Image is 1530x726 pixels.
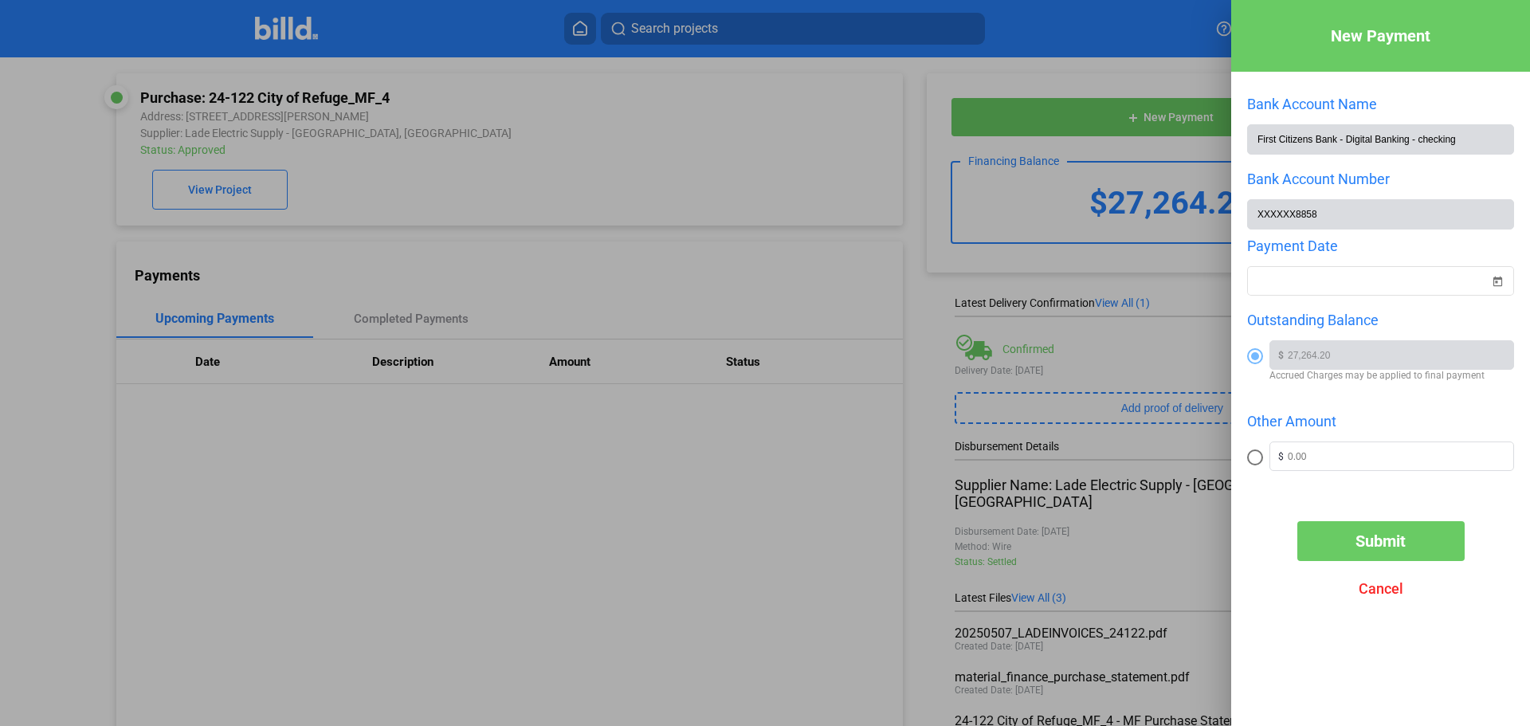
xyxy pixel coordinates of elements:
[1270,442,1288,470] span: $
[1297,521,1465,561] button: Submit
[1489,264,1505,280] button: Open calendar
[1247,413,1514,430] div: Other Amount
[1355,532,1406,551] span: Submit
[1247,171,1514,187] div: Bank Account Number
[1288,341,1513,365] input: 0.00
[1247,312,1514,328] div: Outstanding Balance
[1297,569,1465,609] button: Cancel
[1359,580,1403,597] span: Cancel
[1270,341,1288,369] span: $
[1269,370,1514,381] span: Accrued Charges may be applied to final payment
[1288,442,1513,466] input: 0.00
[1247,96,1514,112] div: Bank Account Name
[1247,237,1514,254] div: Payment Date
